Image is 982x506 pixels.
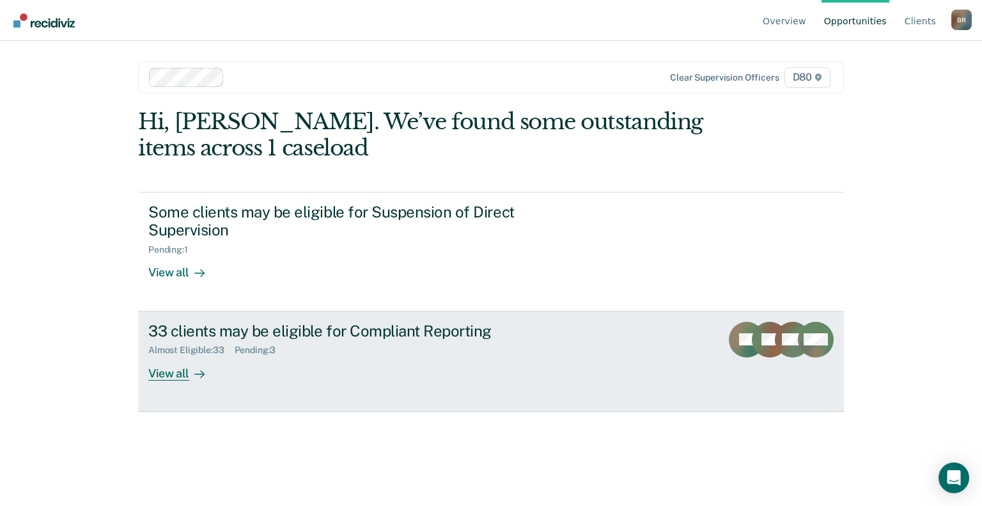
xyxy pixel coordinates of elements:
div: Some clients may be eligible for Suspension of Direct Supervision [148,203,597,240]
span: D80 [784,67,830,88]
div: View all [148,356,220,381]
a: Some clients may be eligible for Suspension of Direct SupervisionPending:1View all [138,192,844,312]
div: Almost Eligible : 33 [148,345,235,356]
div: Pending : 1 [148,244,198,255]
div: Open Intercom Messenger [939,463,969,493]
div: 33 clients may be eligible for Compliant Reporting [148,322,597,340]
div: Hi, [PERSON_NAME]. We’ve found some outstanding items across 1 caseload [138,109,703,161]
a: 33 clients may be eligible for Compliant ReportingAlmost Eligible:33Pending:3View all [138,312,844,412]
div: Pending : 3 [235,345,286,356]
div: Clear supervision officers [670,72,779,83]
div: B R [951,10,972,30]
img: Recidiviz [13,13,75,28]
div: View all [148,255,220,280]
button: Profile dropdown button [951,10,972,30]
